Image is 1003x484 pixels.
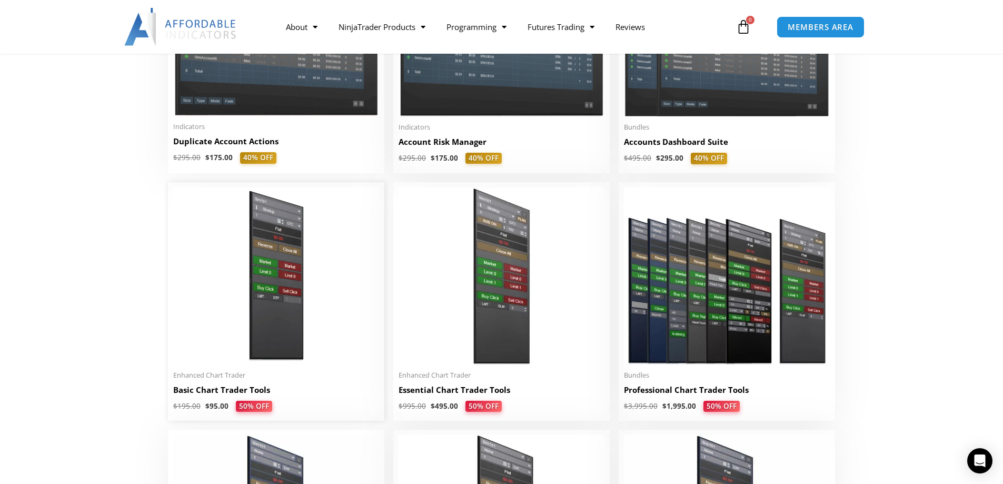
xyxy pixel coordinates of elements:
[624,153,628,163] span: $
[399,153,403,163] span: $
[399,123,604,132] span: Indicators
[205,401,229,411] bdi: 95.00
[399,384,604,396] h2: Essential Chart Trader Tools
[691,153,727,164] span: 40% OFF
[967,448,992,473] div: Open Intercom Messenger
[399,401,403,411] span: $
[173,136,379,147] h2: Duplicate Account Actions
[399,136,604,147] h2: Account Risk Manager
[720,12,767,42] a: 0
[205,153,233,162] bdi: 175.00
[431,153,435,163] span: $
[624,153,651,163] bdi: 495.00
[275,15,328,39] a: About
[431,401,458,411] bdi: 495.00
[275,15,733,39] nav: Menu
[465,401,502,412] span: 50% OFF
[788,23,853,31] span: MEMBERS AREA
[624,187,830,364] img: ProfessionalToolsBundlePage
[605,15,656,39] a: Reviews
[173,401,201,411] bdi: 195.00
[624,123,830,132] span: Bundles
[173,384,379,401] a: Basic Chart Trader Tools
[703,401,740,412] span: 50% OFF
[236,401,272,412] span: 50% OFF
[399,153,426,163] bdi: 295.00
[173,401,177,411] span: $
[624,136,830,153] a: Accounts Dashboard Suite
[173,153,201,162] bdi: 295.00
[399,401,426,411] bdi: 995.00
[240,152,276,164] span: 40% OFF
[517,15,605,39] a: Futures Trading
[173,122,379,131] span: Indicators
[399,136,604,153] a: Account Risk Manager
[328,15,436,39] a: NinjaTrader Products
[173,384,379,396] h2: Basic Chart Trader Tools
[399,371,604,380] span: Enhanced Chart Trader
[431,153,458,163] bdi: 175.00
[624,384,830,396] h2: Professional Chart Trader Tools
[173,153,177,162] span: $
[205,153,210,162] span: $
[465,153,502,164] span: 40% OFF
[624,401,628,411] span: $
[173,371,379,380] span: Enhanced Chart Trader
[624,384,830,401] a: Professional Chart Trader Tools
[624,401,658,411] bdi: 3,995.00
[624,371,830,380] span: Bundles
[431,401,435,411] span: $
[173,187,379,364] img: BasicTools
[205,401,210,411] span: $
[436,15,517,39] a: Programming
[124,8,237,46] img: LogoAI | Affordable Indicators – NinjaTrader
[662,401,696,411] bdi: 1,995.00
[399,384,604,401] a: Essential Chart Trader Tools
[624,136,830,147] h2: Accounts Dashboard Suite
[656,153,683,163] bdi: 295.00
[399,187,604,364] img: Essential Chart Trader Tools
[777,16,865,38] a: MEMBERS AREA
[173,136,379,152] a: Duplicate Account Actions
[662,401,667,411] span: $
[746,16,754,24] span: 0
[656,153,660,163] span: $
